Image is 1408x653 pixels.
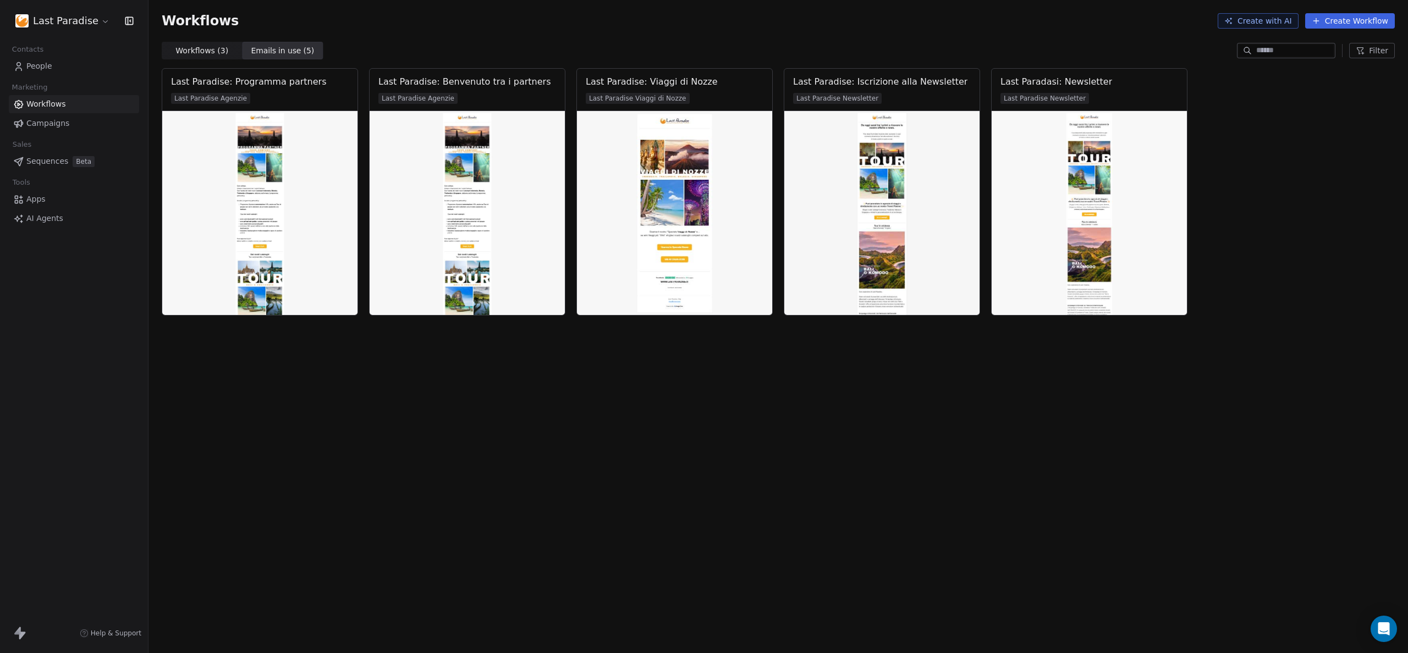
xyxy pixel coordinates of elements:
button: Last Paradise [13,12,112,30]
div: Last Paradise: Viaggi di Nozze [586,75,718,88]
div: Last Paradise: Iscrizione alla Newsletter [793,75,967,88]
span: AI Agents [26,213,63,224]
a: People [9,57,139,75]
span: Workflows [162,13,239,29]
a: Campaigns [9,114,139,132]
a: Workflows [9,95,139,113]
span: Contacts [7,41,48,58]
span: Last Paradise Newsletter [1000,93,1089,104]
span: Workflows ( 3 ) [175,45,228,57]
img: Preview [370,111,565,315]
span: Filter [1369,45,1388,57]
img: Preview [992,111,1187,315]
span: Tools [8,174,35,191]
span: Apps [26,193,46,205]
img: lastparadise-pittogramma.jpg [15,14,29,27]
span: Last Paradise Agenzie [378,93,458,104]
a: AI Agents [9,209,139,228]
span: Last Paradise Newsletter [793,93,882,104]
img: Preview [162,111,358,315]
span: Marketing [7,79,52,96]
img: Preview [577,111,772,315]
span: Last Paradise Viaggi di Nozze [586,93,690,104]
span: Help & Support [91,629,141,638]
img: Preview [784,111,980,315]
div: Last Paradise: Programma partners [171,75,326,88]
span: Last Paradise [33,14,98,28]
a: SequencesBeta [9,152,139,170]
span: Campaigns [26,118,69,129]
span: Beta [73,156,95,167]
button: Filter [1349,43,1395,58]
button: Create Workflow [1305,13,1395,29]
div: Open Intercom Messenger [1371,616,1397,642]
button: Create with AI [1218,13,1299,29]
span: Workflows [26,98,66,110]
span: Last Paradise Agenzie [171,93,250,104]
div: Last Paradise: Benvenuto tra i partners [378,75,551,88]
a: Apps [9,190,139,208]
span: People [26,60,52,72]
a: Help & Support [80,629,141,638]
span: Sequences [26,156,68,167]
span: Sales [8,136,36,153]
div: Last Paradasi: Newsletter [1000,75,1112,88]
